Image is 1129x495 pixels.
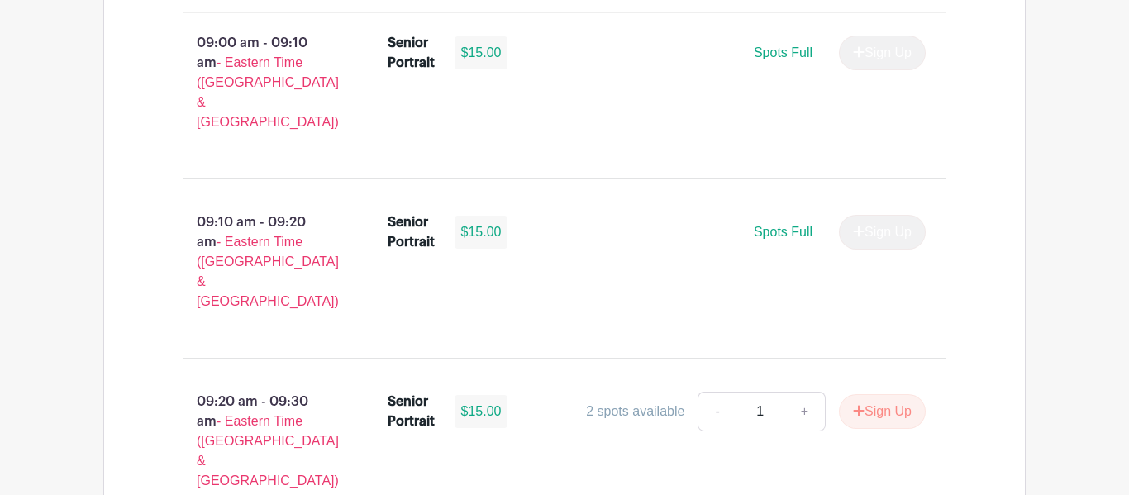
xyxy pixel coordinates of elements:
p: 09:00 am - 09:10 am [157,26,361,139]
div: Senior Portrait [388,392,435,431]
div: $15.00 [455,395,508,428]
span: - Eastern Time ([GEOGRAPHIC_DATA] & [GEOGRAPHIC_DATA]) [197,414,339,488]
div: 2 spots available [586,402,684,421]
span: - Eastern Time ([GEOGRAPHIC_DATA] & [GEOGRAPHIC_DATA]) [197,235,339,308]
span: Spots Full [754,225,812,239]
div: $15.00 [455,216,508,249]
span: - Eastern Time ([GEOGRAPHIC_DATA] & [GEOGRAPHIC_DATA]) [197,55,339,129]
span: Spots Full [754,45,812,59]
a: - [698,392,736,431]
button: Sign Up [839,394,926,429]
p: 09:10 am - 09:20 am [157,206,361,318]
div: Senior Portrait [388,212,435,252]
div: Senior Portrait [388,33,435,73]
div: $15.00 [455,36,508,69]
a: + [784,392,826,431]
